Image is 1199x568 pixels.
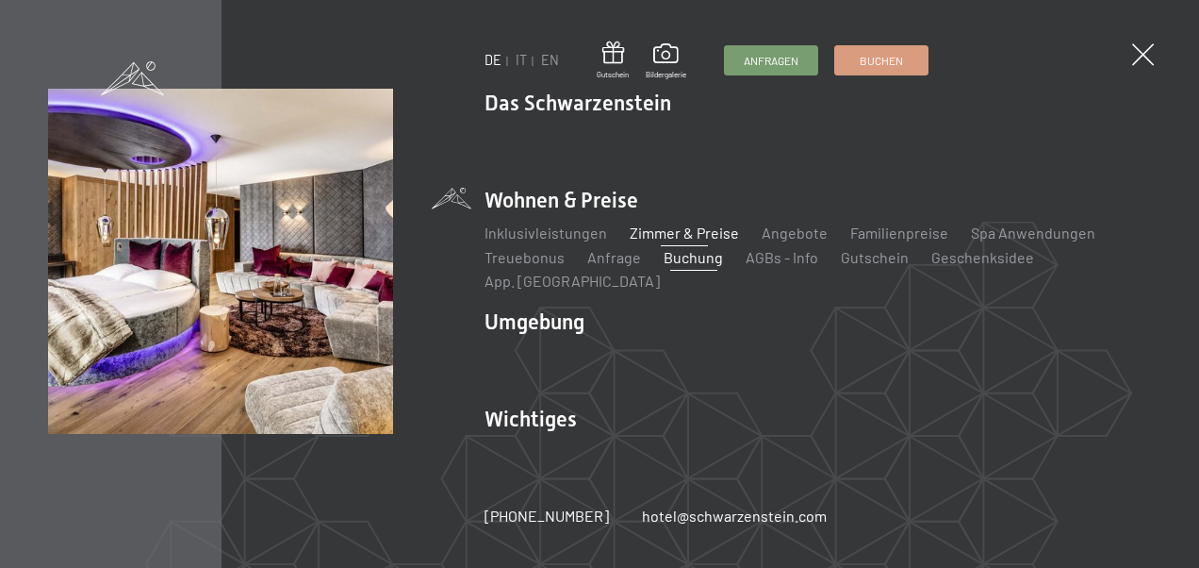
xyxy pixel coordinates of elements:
a: Bildergalerie [646,43,686,79]
a: App. [GEOGRAPHIC_DATA] [485,272,660,290]
a: Gutschein [597,42,629,80]
a: Anfrage [587,248,641,266]
span: [PHONE_NUMBER] [485,507,609,525]
a: [PHONE_NUMBER] [485,506,609,526]
a: Angebote [762,224,828,242]
a: Geschenksidee [931,248,1034,266]
a: Treuebonus [485,248,565,266]
a: Zimmer & Preise [630,224,739,242]
span: Buchen [860,53,903,69]
span: Anfragen [744,53,798,69]
span: Bildergalerie [646,70,686,80]
a: Gutschein [841,248,909,266]
a: IT [516,52,527,68]
a: Inklusivleistungen [485,224,607,242]
a: AGBs - Info [746,248,818,266]
a: Familienpreise [850,224,948,242]
a: Spa Anwendungen [971,224,1095,242]
a: EN [541,52,559,68]
a: Buchung [664,248,723,266]
a: hotel@schwarzenstein.com [642,506,827,526]
span: Gutschein [597,70,629,80]
a: DE [485,52,501,68]
a: Buchen [835,46,928,75]
a: Anfragen [725,46,817,75]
